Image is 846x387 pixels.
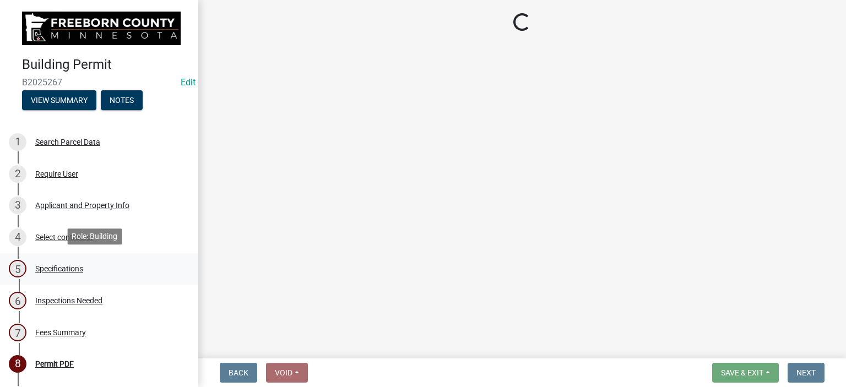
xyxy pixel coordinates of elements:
div: 2 [9,165,26,183]
button: View Summary [22,90,96,110]
div: 4 [9,228,26,246]
div: Fees Summary [35,329,86,336]
div: 6 [9,292,26,309]
div: Role: Building [67,228,122,244]
h4: Building Permit [22,57,189,73]
button: Next [788,363,825,383]
wm-modal-confirm: Summary [22,96,96,105]
button: Notes [101,90,143,110]
span: Void [275,368,292,377]
button: Back [220,363,257,383]
button: Void [266,363,308,383]
span: B2025267 [22,77,176,88]
div: 8 [9,355,26,373]
wm-modal-confirm: Notes [101,96,143,105]
div: Require User [35,170,78,178]
span: Back [229,368,248,377]
div: 5 [9,260,26,277]
div: 3 [9,197,26,214]
div: Permit PDF [35,360,74,368]
div: Search Parcel Data [35,138,100,146]
div: Select contractor [35,233,94,241]
div: Specifications [35,265,83,272]
div: 7 [9,324,26,341]
div: Inspections Needed [35,297,102,304]
button: Save & Exit [712,363,779,383]
div: Applicant and Property Info [35,201,129,209]
span: Next [796,368,816,377]
a: Edit [181,77,196,88]
div: 1 [9,133,26,151]
img: Freeborn County, Minnesota [22,12,181,45]
span: Save & Exit [721,368,763,377]
wm-modal-confirm: Edit Application Number [181,77,196,88]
